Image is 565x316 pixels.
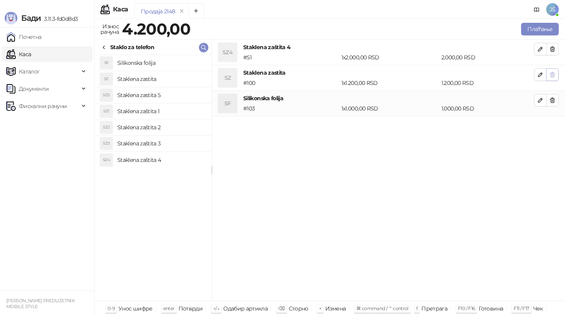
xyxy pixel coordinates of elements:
[100,105,113,118] div: SZ1
[117,121,205,134] h4: Staklena zaštita 2
[19,64,40,79] span: Каталог
[278,305,284,311] span: ⌫
[514,305,529,311] span: F11 / F17
[218,68,237,87] div: SZ
[100,121,113,134] div: SZ2
[6,29,42,45] a: Почетна
[117,57,205,69] h4: Silikonska folija
[118,303,153,314] div: Унос шифре
[243,43,534,51] h4: Staklena zaštita 4
[117,89,205,101] h4: Staklena zastita 5
[242,79,340,87] div: # 100
[242,104,340,113] div: # 103
[177,8,187,15] button: remove
[117,137,205,150] h4: Staklena zaštita 3
[100,154,113,166] div: SZ4
[21,13,41,23] span: Бади
[440,79,536,87] div: 1.200,00 RSD
[113,6,128,13] div: Каса
[479,303,503,314] div: Готовина
[289,303,308,314] div: Сторно
[243,94,534,103] h4: Silikonska folija
[117,105,205,118] h4: Staklena zaštita 1
[218,94,237,113] div: SF
[530,3,543,16] a: Документација
[122,19,190,39] strong: 4.200,00
[110,43,154,51] div: Staklo za telefon
[179,303,203,314] div: Потврди
[440,53,536,62] div: 2.000,00 RSD
[95,55,211,301] div: grid
[100,137,113,150] div: SZ3
[243,68,534,77] h4: Staklena zastita
[546,3,559,16] span: JŠ
[416,305,417,311] span: f
[458,305,475,311] span: F10 / F16
[6,298,75,309] small: [PERSON_NAME] PREDUZETNIK MOBILE STYLE
[340,104,440,113] div: 1 x 1.000,00 RSD
[188,3,204,19] button: Add tab
[19,98,67,114] span: Фискални рачуни
[100,73,113,85] div: SZ
[533,303,543,314] div: Чек
[108,305,115,311] span: 0-9
[319,305,321,311] span: +
[141,7,175,16] div: Продаја 2148
[340,79,440,87] div: 1 x 1.200,00 RSD
[213,305,219,311] span: ↑/↓
[218,43,237,62] div: SZ4
[41,15,78,22] span: 3.11.3-fd0d8d3
[340,53,440,62] div: 1 x 2.000,00 RSD
[19,81,49,97] span: Документи
[100,89,113,101] div: SZ5
[5,12,17,24] img: Logo
[163,305,175,311] span: enter
[521,23,559,35] button: Плаћање
[223,303,268,314] div: Одабир артикла
[100,57,113,69] div: SF
[421,303,447,314] div: Претрага
[242,53,340,62] div: # 51
[440,104,536,113] div: 1.000,00 RSD
[356,305,408,311] span: ⌘ command / ⌃ control
[117,154,205,166] h4: Staklena zaštita 4
[99,21,120,37] div: Износ рачуна
[325,303,346,314] div: Измена
[117,73,205,85] h4: Staklena zastita
[6,46,31,62] a: Каса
